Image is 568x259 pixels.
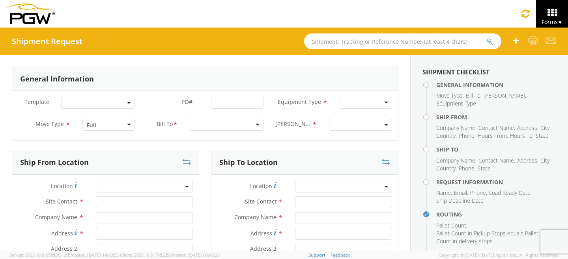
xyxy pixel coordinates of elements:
h4: Shipment Request [12,37,82,46]
li: , [466,92,482,100]
span: Equipment Type [436,100,476,107]
span: Country [436,132,456,139]
div: Full [87,121,96,129]
li: , [459,165,476,172]
span: Client: 2025.18.0-71d3358 [120,252,220,258]
span: Address [250,229,272,237]
strong: Shipment Checklist [422,68,490,76]
h3: Ship From Location [20,159,89,166]
span: Company Name [436,157,475,164]
span: City [540,157,549,164]
li: , [478,157,515,165]
span: Phone [459,165,475,172]
span: Ship Deadline Date [436,197,484,204]
li: , [478,132,508,140]
img: pgw-form-logo-1aaa8060b1cc70fad034.png [6,4,55,24]
span: Server: 2025.18.0-c7ad5f513fb [9,252,119,258]
span: Location [51,182,73,190]
span: Email [454,189,467,196]
h4: Request Information [436,179,556,185]
span: Template [24,98,49,105]
li: , [510,132,534,140]
span: Move Type [35,120,64,128]
li: , [540,124,551,132]
span: Site Contact [245,198,277,205]
span: PO# [181,98,192,105]
span: Contact Name [478,124,514,131]
li: , [436,165,457,172]
span: Hours To [510,132,532,139]
li: , [436,92,464,100]
li: , [436,157,476,165]
span: State [478,165,491,172]
h4: Routing [436,211,556,217]
span: Company Name [35,213,77,221]
span: Forms [542,18,562,26]
h3: General Information [20,75,94,83]
span: Name [436,189,451,196]
span: Contact Name [478,157,514,164]
h4: General Information [436,82,556,88]
span: Location [250,182,272,190]
span: Bill Code [275,120,312,129]
span: Bill To [157,120,173,129]
span: Address [517,124,537,131]
a: Feedback [331,252,350,258]
span: Load Ready Date [489,189,531,196]
input: Shipment, Tracking or Reference Number (at least 4 chars) [304,33,501,49]
li: , [484,92,526,100]
span: Address 2 [250,245,277,252]
h3: Ship To Location [219,159,278,166]
li: , [454,189,468,197]
li: , [436,132,457,140]
li: , [459,132,476,140]
h4: Ship To [436,146,556,152]
li: , [517,157,538,165]
span: Equipment Type [278,98,321,105]
span: Copyright © [DATE]-[DATE] Agistix Inc., All Rights Reserved [439,252,559,258]
li: , [517,124,538,132]
span: master, [DATE] 09:46:25 [172,252,220,258]
span: Country [436,165,456,172]
li: , [540,157,551,165]
span: Pallet Count [436,222,466,229]
span: [PERSON_NAME] [484,92,525,99]
span: Company Name [436,124,475,131]
span: Address [51,229,73,237]
span: Pallet Count in Pickup Stops equals Pallet Count in delivery stops [436,229,538,245]
h4: Ship From [436,114,556,120]
span: Bill To [466,92,480,99]
span: master, [DATE] 14:43:55 [71,252,119,258]
span: ▼ [558,19,562,26]
li: , [478,124,515,132]
li: , [489,189,532,197]
li: , [470,189,487,197]
span: Move Type [436,92,463,99]
span: City [540,124,549,131]
span: Address [517,157,537,164]
li: , [436,189,452,197]
span: Company Name [234,213,277,221]
span: Phone [459,132,475,139]
span: Hours From [478,132,507,139]
li: , [436,124,476,132]
span: Phone [470,189,486,196]
a: Support [308,252,325,258]
span: State [536,132,549,139]
li: , [436,222,467,229]
span: Site Contact [46,198,77,205]
span: Address 2 [51,245,77,252]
